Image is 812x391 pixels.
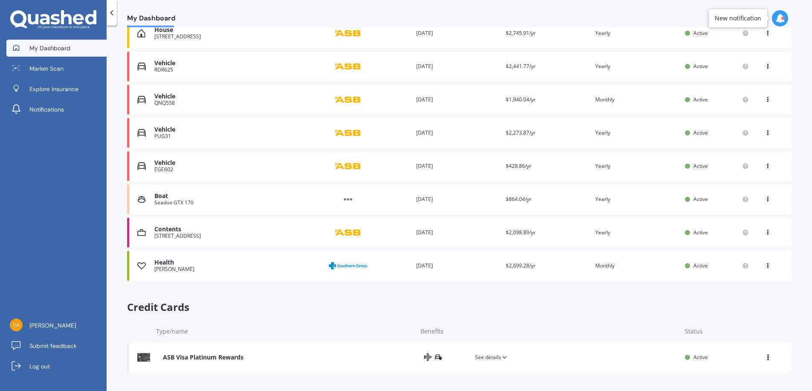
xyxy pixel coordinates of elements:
img: Contents [137,228,146,237]
span: My Dashboard [29,44,70,52]
img: ASB [327,125,369,141]
div: Vehicle [154,93,320,100]
div: Monthly [595,262,678,270]
div: RDR625 [154,67,320,73]
div: ASB Visa Platinum Rewards [163,353,244,362]
div: Vehicle [154,60,320,67]
img: ASB [327,25,369,41]
div: Health [154,259,320,266]
img: ASB [327,158,369,174]
a: Notifications [6,101,107,118]
span: See details [475,353,508,362]
img: Vehicle [137,95,146,104]
span: Active [693,354,708,361]
div: Benefits [420,327,678,336]
span: $2,699.28/yr [506,262,536,269]
img: ASB [327,224,369,241]
div: [STREET_ADDRESS] [154,34,320,40]
img: ASB [327,58,369,75]
span: $864.04/yr [506,195,531,203]
span: Active [693,162,708,170]
span: $1,940.04/yr [506,96,536,103]
div: [DATE] [416,195,499,204]
div: Yearly [595,29,678,37]
div: [DATE] [416,262,499,270]
div: Yearly [595,62,678,71]
div: Seadoo GTX 170 [154,200,320,206]
img: ASB [327,92,369,108]
span: Active [693,229,708,236]
span: $2,745.91/yr [506,29,536,37]
a: Explore insurance [6,80,107,98]
div: QNQ558 [154,100,320,106]
div: Vehicle [154,159,320,167]
span: $2,098.89/yr [506,229,536,236]
span: Active [693,63,708,70]
span: Active [693,262,708,269]
img: Southern Cross [327,258,369,274]
a: Log out [6,358,107,375]
span: Market Scan [29,64,64,73]
div: [STREET_ADDRESS] [154,233,320,239]
img: Other [327,191,369,207]
span: $2,441.77/yr [506,63,536,70]
div: Type/name [156,327,414,336]
span: Active [693,96,708,103]
span: Log out [29,362,50,371]
span: Credit Cards [127,301,792,313]
a: My Dashboard [6,40,107,57]
div: Contents [154,226,320,233]
img: ASB Visa Platinum Rewards [137,353,150,362]
span: Submit feedback [29,342,77,350]
a: [PERSON_NAME] [6,317,107,334]
img: Boat [137,195,146,204]
div: Yearly [595,195,678,204]
div: Status [685,327,749,336]
a: Market Scan [6,60,107,77]
span: $2,273.87/yr [506,129,536,136]
img: Vehicle [137,129,146,137]
div: New notification [715,14,761,23]
span: Active [693,129,708,136]
span: $428.86/yr [506,162,531,170]
img: Vehicle [137,162,146,170]
div: Yearly [595,162,678,170]
div: PUG31 [154,133,320,139]
div: Vehicle [154,126,320,133]
img: House [137,29,145,37]
div: [DATE] [416,62,499,71]
div: [DATE] [416,162,499,170]
div: [DATE] [416,129,499,137]
div: Boat [154,193,320,200]
span: Explore insurance [29,85,78,93]
div: Monthly [595,95,678,104]
img: Vehicle [137,62,146,71]
span: [PERSON_NAME] [29,321,76,330]
div: [PERSON_NAME] [154,266,320,272]
img: Health [137,262,146,270]
div: House [154,26,320,34]
div: [DATE] [416,95,499,104]
img: 4ea29eb9afe88b3ef90ae40d86efe95d [10,319,23,331]
span: Active [693,29,708,37]
div: [DATE] [416,228,499,237]
div: [DATE] [416,29,499,37]
span: Active [693,195,708,203]
div: Yearly [595,228,678,237]
span: Notifications [29,105,64,114]
div: Yearly [595,129,678,137]
a: Submit feedback [6,337,107,354]
div: EGE602 [154,167,320,172]
span: My Dashboard [127,14,175,26]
